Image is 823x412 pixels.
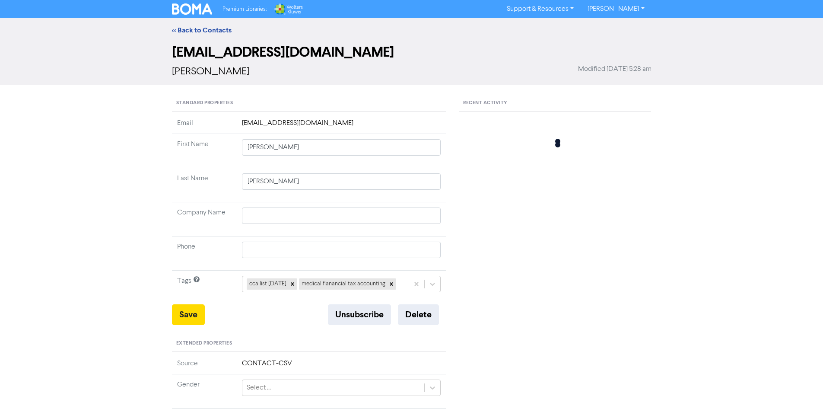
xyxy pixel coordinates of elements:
div: Recent Activity [459,95,651,112]
span: Premium Libraries: [222,6,267,12]
a: << Back to Contacts [172,26,232,35]
td: Gender [172,374,237,408]
td: Last Name [172,168,237,202]
img: Wolters Kluwer [273,3,303,15]
a: [PERSON_NAME] [581,2,651,16]
td: CONTACT-CSV [237,358,446,374]
td: [EMAIL_ADDRESS][DOMAIN_NAME] [237,118,446,134]
td: Source [172,358,237,374]
div: Standard Properties [172,95,446,112]
td: Phone [172,236,237,271]
div: Extended Properties [172,335,446,352]
button: Delete [398,304,439,325]
h2: [EMAIL_ADDRESS][DOMAIN_NAME] [172,44,651,61]
button: Unsubscribe [328,304,391,325]
a: Support & Resources [500,2,581,16]
div: cca list [DATE] [247,278,288,290]
img: BOMA Logo [172,3,213,15]
td: Company Name [172,202,237,236]
td: Tags [172,271,237,305]
div: medical fianancial tax accounting [299,278,387,290]
td: Email [172,118,237,134]
button: Save [172,304,205,325]
td: First Name [172,134,237,168]
div: Select ... [247,383,271,393]
span: [PERSON_NAME] [172,67,249,77]
span: Modified [DATE] 5:28 am [578,64,651,74]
